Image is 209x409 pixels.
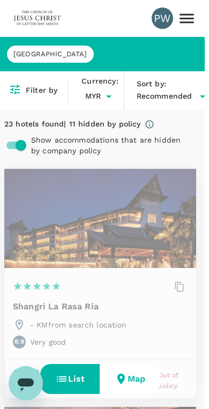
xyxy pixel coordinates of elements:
[13,6,62,30] img: The Malaysian Church of Jesus Christ of Latter-day Saints
[9,366,43,400] iframe: Button to launch messaging window
[13,299,99,314] h6: Shangri La Rasa Ria
[30,319,127,330] p: - KM from search location
[26,85,57,96] h6: Filter by
[152,8,173,29] div: PW
[4,118,140,130] div: 23 hotels found | 11 hidden by policy
[30,337,66,347] p: Very good
[7,46,94,63] div: [GEOGRAPHIC_DATA]
[7,49,94,60] span: [GEOGRAPHIC_DATA]
[137,91,192,102] span: Recommended
[81,76,118,87] h6: Currency :
[14,337,24,347] span: 8.9
[100,374,160,383] a: Map
[31,135,191,156] p: Show accommodations that are hidden by company policy
[40,374,100,383] a: List
[40,364,100,394] button: List
[101,89,116,104] button: Open
[100,364,160,394] button: Map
